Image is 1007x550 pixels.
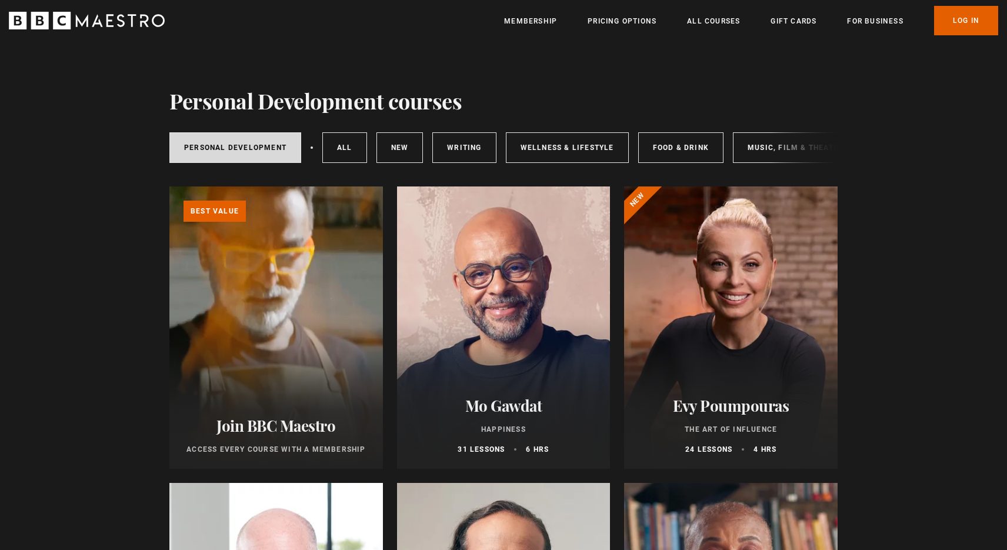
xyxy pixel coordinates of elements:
[526,444,549,455] p: 6 hrs
[638,424,823,435] p: The Art of Influence
[411,424,596,435] p: Happiness
[638,396,823,415] h2: Evy Poumpouras
[588,15,656,27] a: Pricing Options
[184,201,246,222] p: Best value
[753,444,776,455] p: 4 hrs
[432,132,496,163] a: Writing
[376,132,424,163] a: New
[458,444,505,455] p: 31 lessons
[624,186,838,469] a: Evy Poumpouras The Art of Influence 24 lessons 4 hrs New
[9,12,165,29] svg: BBC Maestro
[411,396,596,415] h2: Mo Gawdat
[169,132,301,163] a: Personal Development
[397,186,611,469] a: Mo Gawdat Happiness 31 lessons 6 hrs
[847,15,903,27] a: For business
[506,132,629,163] a: Wellness & Lifestyle
[169,88,462,113] h1: Personal Development courses
[322,132,367,163] a: All
[638,132,723,163] a: Food & Drink
[504,6,998,35] nav: Primary
[685,444,732,455] p: 24 lessons
[771,15,816,27] a: Gift Cards
[504,15,557,27] a: Membership
[687,15,740,27] a: All Courses
[733,132,858,163] a: Music, Film & Theatre
[934,6,998,35] a: Log In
